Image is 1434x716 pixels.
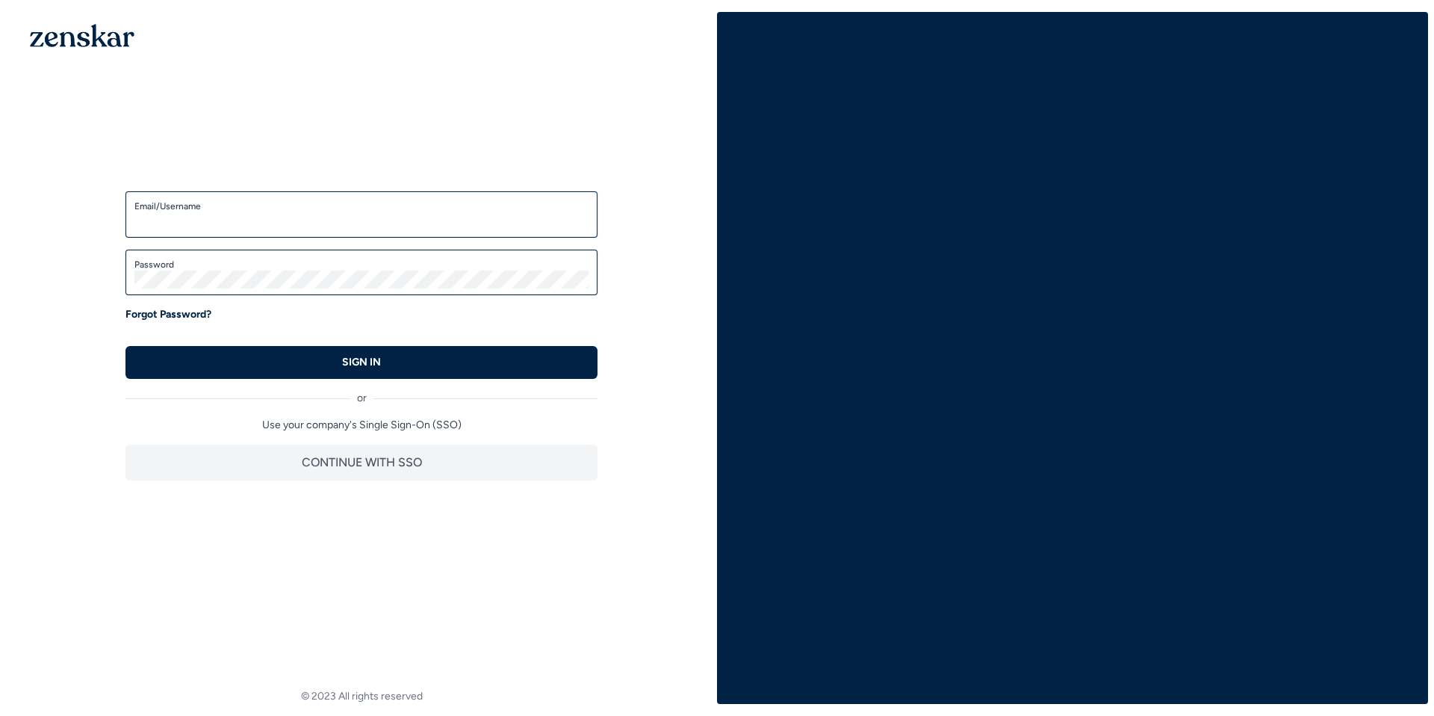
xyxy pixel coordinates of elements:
p: SIGN IN [342,355,381,370]
img: 1OGAJ2xQqyY4LXKgY66KYq0eOWRCkrZdAb3gUhuVAqdWPZE9SRJmCz+oDMSn4zDLXe31Ii730ItAGKgCKgCCgCikA4Av8PJUP... [30,24,134,47]
label: Email/Username [134,200,589,212]
div: or [125,379,597,406]
p: Use your company's Single Sign-On (SSO) [125,418,597,433]
a: Forgot Password? [125,307,211,322]
label: Password [134,259,589,271]
button: CONTINUE WITH SSO [125,445,597,481]
button: SIGN IN [125,346,597,379]
footer: © 2023 All rights reserved [6,689,717,704]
